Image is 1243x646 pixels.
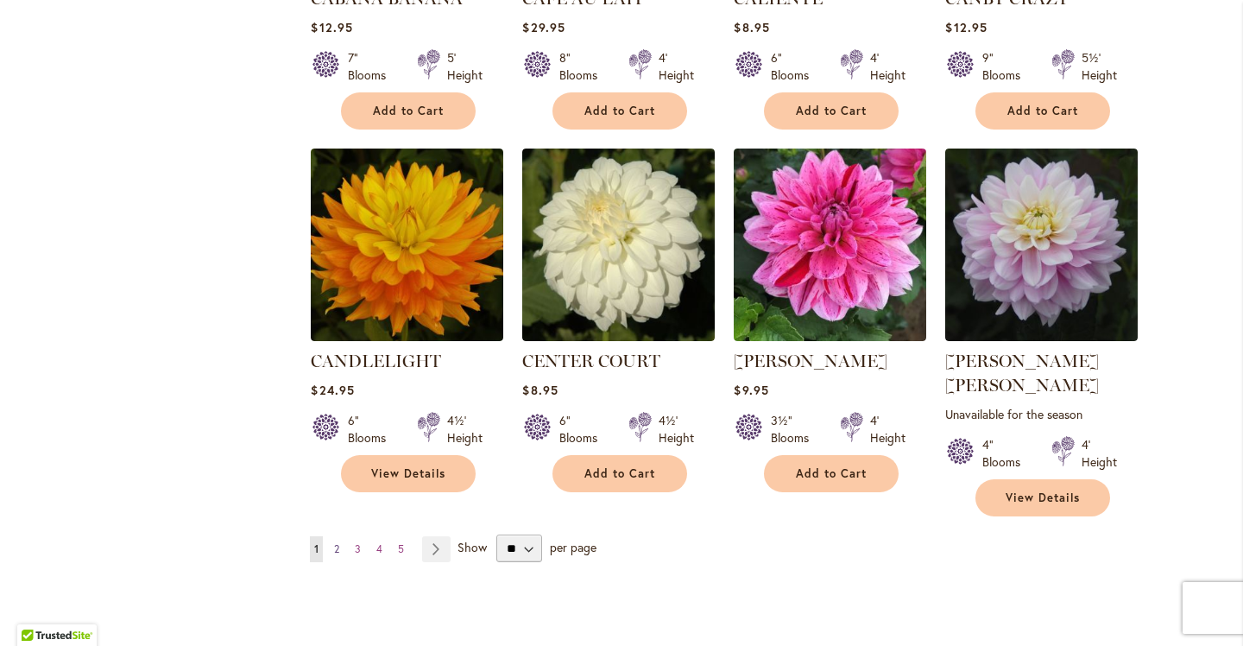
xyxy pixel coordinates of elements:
[350,536,365,562] a: 3
[764,455,899,492] button: Add to Cart
[552,92,687,130] button: Add to Cart
[945,351,1099,396] a: [PERSON_NAME] [PERSON_NAME]
[982,49,1031,84] div: 9" Blooms
[522,19,565,35] span: $29.95
[559,412,608,446] div: 6" Blooms
[1006,491,1080,505] span: View Details
[341,92,476,130] button: Add to Cart
[314,542,319,555] span: 1
[373,104,444,118] span: Add to Cart
[771,412,819,446] div: 3½" Blooms
[311,382,354,398] span: $24.95
[371,466,445,481] span: View Details
[796,466,867,481] span: Add to Cart
[376,542,382,555] span: 4
[330,536,344,562] a: 2
[311,328,503,345] a: CANDLELIGHT
[552,455,687,492] button: Add to Cart
[870,412,905,446] div: 4' Height
[1082,49,1117,84] div: 5½' Height
[975,479,1110,516] a: View Details
[734,382,768,398] span: $9.95
[870,49,905,84] div: 4' Height
[584,104,655,118] span: Add to Cart
[348,49,396,84] div: 7" Blooms
[764,92,899,130] button: Add to Cart
[522,328,715,345] a: CENTER COURT
[945,149,1138,341] img: CHARLOTTE MAE
[447,49,483,84] div: 5' Height
[734,149,926,341] img: CHA CHING
[945,19,987,35] span: $12.95
[945,328,1138,345] a: CHARLOTTE MAE
[550,539,596,555] span: per page
[522,351,660,371] a: CENTER COURT
[771,49,819,84] div: 6" Blooms
[982,436,1031,471] div: 4" Blooms
[796,104,867,118] span: Add to Cart
[311,351,441,371] a: CANDLELIGHT
[1007,104,1078,118] span: Add to Cart
[311,149,503,341] img: CANDLELIGHT
[348,412,396,446] div: 6" Blooms
[734,19,769,35] span: $8.95
[522,382,558,398] span: $8.95
[559,49,608,84] div: 8" Blooms
[659,412,694,446] div: 4½' Height
[398,542,404,555] span: 5
[734,351,887,371] a: [PERSON_NAME]
[394,536,408,562] a: 5
[659,49,694,84] div: 4' Height
[975,92,1110,130] button: Add to Cart
[1082,436,1117,471] div: 4' Height
[372,536,387,562] a: 4
[13,585,61,633] iframe: Launch Accessibility Center
[447,412,483,446] div: 4½' Height
[334,542,339,555] span: 2
[584,466,655,481] span: Add to Cart
[522,149,715,341] img: CENTER COURT
[355,542,361,555] span: 3
[945,406,1138,422] p: Unavailable for the season
[341,455,476,492] a: View Details
[311,19,352,35] span: $12.95
[734,328,926,345] a: CHA CHING
[457,539,487,555] span: Show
